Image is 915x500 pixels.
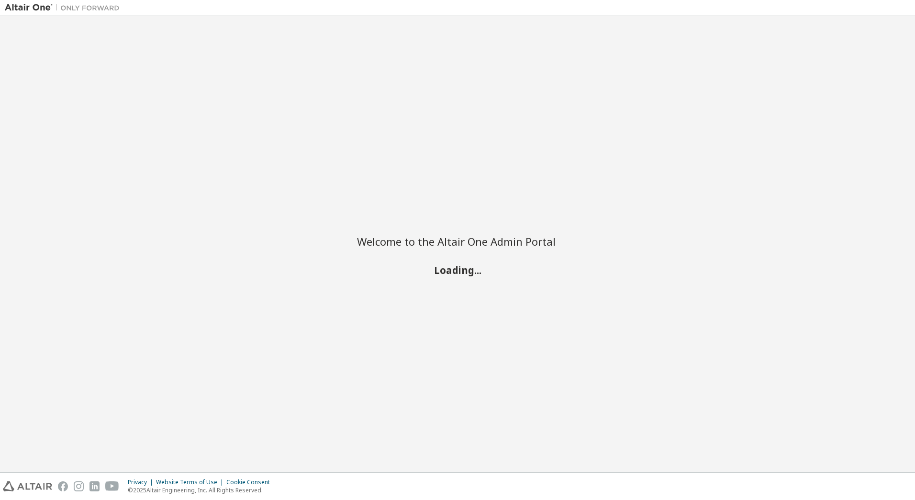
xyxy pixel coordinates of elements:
h2: Loading... [357,264,558,276]
div: Cookie Consent [226,478,276,486]
div: Website Terms of Use [156,478,226,486]
p: © 2025 Altair Engineering, Inc. All Rights Reserved. [128,486,276,494]
img: altair_logo.svg [3,481,52,491]
img: linkedin.svg [89,481,100,491]
img: Altair One [5,3,124,12]
h2: Welcome to the Altair One Admin Portal [357,235,558,248]
img: youtube.svg [105,481,119,491]
div: Privacy [128,478,156,486]
img: instagram.svg [74,481,84,491]
img: facebook.svg [58,481,68,491]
